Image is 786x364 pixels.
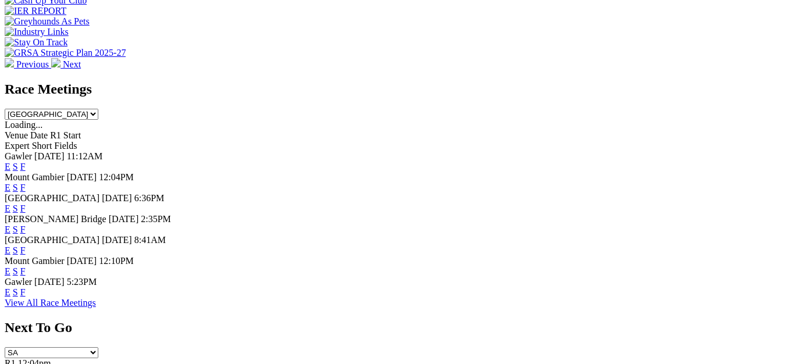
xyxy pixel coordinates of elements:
[13,162,18,172] a: S
[20,224,26,234] a: F
[13,204,18,213] a: S
[20,266,26,276] a: F
[13,266,18,276] a: S
[5,162,10,172] a: E
[34,151,65,161] span: [DATE]
[5,245,10,255] a: E
[67,151,103,161] span: 11:12AM
[20,162,26,172] a: F
[134,235,166,245] span: 8:41AM
[5,172,65,182] span: Mount Gambier
[5,214,106,224] span: [PERSON_NAME] Bridge
[13,287,18,297] a: S
[5,204,10,213] a: E
[67,277,97,287] span: 5:23PM
[5,193,99,203] span: [GEOGRAPHIC_DATA]
[5,287,10,297] a: E
[102,193,132,203] span: [DATE]
[5,37,67,48] img: Stay On Track
[5,256,65,266] span: Mount Gambier
[54,141,77,151] span: Fields
[134,193,165,203] span: 6:36PM
[5,130,28,140] span: Venue
[20,287,26,297] a: F
[32,141,52,151] span: Short
[51,59,81,69] a: Next
[5,27,69,37] img: Industry Links
[99,256,134,266] span: 12:10PM
[63,59,81,69] span: Next
[13,224,18,234] a: S
[67,172,97,182] span: [DATE]
[5,235,99,245] span: [GEOGRAPHIC_DATA]
[5,58,14,67] img: chevron-left-pager-white.svg
[5,16,90,27] img: Greyhounds As Pets
[5,266,10,276] a: E
[30,130,48,140] span: Date
[34,277,65,287] span: [DATE]
[5,141,30,151] span: Expert
[20,204,26,213] a: F
[5,183,10,192] a: E
[13,183,18,192] a: S
[5,48,126,58] img: GRSA Strategic Plan 2025-27
[141,214,171,224] span: 2:35PM
[5,120,42,130] span: Loading...
[51,58,61,67] img: chevron-right-pager-white.svg
[5,81,781,97] h2: Race Meetings
[5,277,32,287] span: Gawler
[102,235,132,245] span: [DATE]
[5,59,51,69] a: Previous
[5,320,781,336] h2: Next To Go
[16,59,49,69] span: Previous
[5,224,10,234] a: E
[50,130,81,140] span: R1 Start
[20,183,26,192] a: F
[5,151,32,161] span: Gawler
[109,214,139,224] span: [DATE]
[5,298,96,308] a: View All Race Meetings
[20,245,26,255] a: F
[99,172,134,182] span: 12:04PM
[5,6,66,16] img: IER REPORT
[13,245,18,255] a: S
[67,256,97,266] span: [DATE]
